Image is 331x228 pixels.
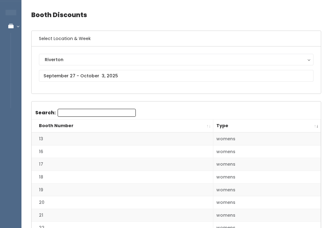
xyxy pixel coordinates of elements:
[32,145,213,158] td: 16
[32,209,213,222] td: 21
[213,132,321,145] td: womens
[213,196,321,209] td: womens
[31,6,321,23] h4: Booth Discounts
[32,196,213,209] td: 20
[39,70,314,82] input: September 27 - October 3, 2025
[32,171,213,184] td: 18
[39,54,314,65] button: Riverton
[32,120,213,133] th: Booth Number: activate to sort column ascending
[213,209,321,222] td: womens
[213,183,321,196] td: womens
[32,158,213,171] td: 17
[213,171,321,184] td: womens
[213,158,321,171] td: womens
[213,145,321,158] td: womens
[35,109,136,117] label: Search:
[32,132,213,145] td: 13
[213,120,321,133] th: Type: activate to sort column ascending
[45,56,308,63] div: Riverton
[58,109,136,117] input: Search:
[32,183,213,196] td: 19
[32,31,321,46] h6: Select Location & Week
